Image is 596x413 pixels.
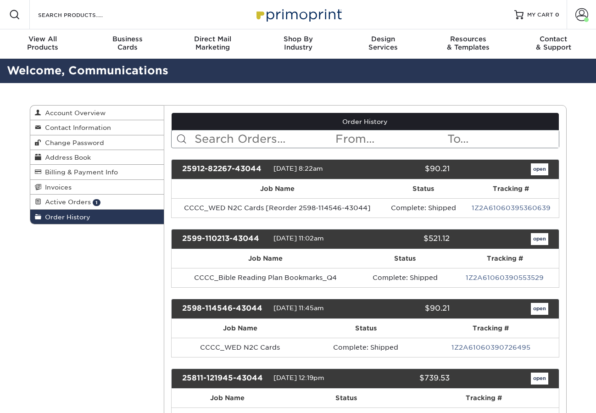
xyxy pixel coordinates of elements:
[175,163,273,175] div: 25912-82267-43044
[30,150,164,165] a: Address Book
[256,35,341,43] span: Shop By
[41,124,111,131] span: Contact Information
[41,198,91,206] span: Active Orders
[37,9,127,20] input: SEARCH PRODUCTS.....
[41,109,106,117] span: Account Overview
[30,210,164,224] a: Order History
[423,319,559,338] th: Tracking #
[511,35,596,43] span: Contact
[30,195,164,209] a: Active Orders 1
[85,35,171,43] span: Business
[85,35,171,51] div: Cards
[170,29,256,59] a: Direct MailMarketing
[283,389,409,407] th: Status
[340,35,426,51] div: Services
[531,373,548,385] a: open
[172,198,383,218] td: CCCC_WED N2C Cards [Reorder 2598-114546-43044]
[359,249,451,268] th: Status
[426,29,511,59] a: Resources& Templates
[30,165,164,179] a: Billing & Payment Info
[426,35,511,43] span: Resources
[30,180,164,195] a: Invoices
[41,184,72,191] span: Invoices
[172,268,359,287] td: CCCC_Bible Reading Plan Bookmarks_Q4
[531,233,548,245] a: open
[170,35,256,51] div: Marketing
[426,35,511,51] div: & Templates
[383,198,463,218] td: Complete: Shipped
[463,179,558,198] th: Tracking #
[41,139,104,146] span: Change Password
[358,163,457,175] div: $90.21
[175,233,273,245] div: 2599-110213-43044
[446,130,558,148] input: To...
[309,319,423,338] th: Status
[359,268,451,287] td: Complete: Shipped
[309,338,423,357] td: Complete: Shipped
[41,213,90,221] span: Order History
[466,274,544,281] a: 1Z2A61060390553529
[172,389,283,407] th: Job Name
[451,344,530,351] a: 1Z2A61060390726495
[273,304,324,312] span: [DATE] 11:45am
[340,35,426,43] span: Design
[256,29,341,59] a: Shop ByIndustry
[472,204,551,212] a: 1Z2A61060395360639
[93,199,100,206] span: 1
[358,233,457,245] div: $521.12
[409,389,559,407] th: Tracking #
[273,374,324,381] span: [DATE] 12:19pm
[30,106,164,120] a: Account Overview
[170,35,256,43] span: Direct Mail
[30,120,164,135] a: Contact Information
[555,11,559,18] span: 0
[30,135,164,150] a: Change Password
[172,338,309,357] td: CCCC_WED N2C Cards
[383,179,463,198] th: Status
[175,373,273,385] div: 25811-121945-43044
[531,163,548,175] a: open
[172,113,559,130] a: Order History
[172,179,383,198] th: Job Name
[172,319,309,338] th: Job Name
[252,5,344,24] img: Primoprint
[358,303,457,315] div: $90.21
[527,11,553,19] span: MY CART
[41,168,118,176] span: Billing & Payment Info
[194,130,334,148] input: Search Orders...
[85,29,171,59] a: BusinessCards
[273,234,324,242] span: [DATE] 11:02am
[358,373,457,385] div: $739.53
[451,249,559,268] th: Tracking #
[334,130,446,148] input: From...
[175,303,273,315] div: 2598-114546-43044
[273,165,323,172] span: [DATE] 8:22am
[511,29,596,59] a: Contact& Support
[41,154,91,161] span: Address Book
[172,249,359,268] th: Job Name
[256,35,341,51] div: Industry
[511,35,596,51] div: & Support
[340,29,426,59] a: DesignServices
[531,303,548,315] a: open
